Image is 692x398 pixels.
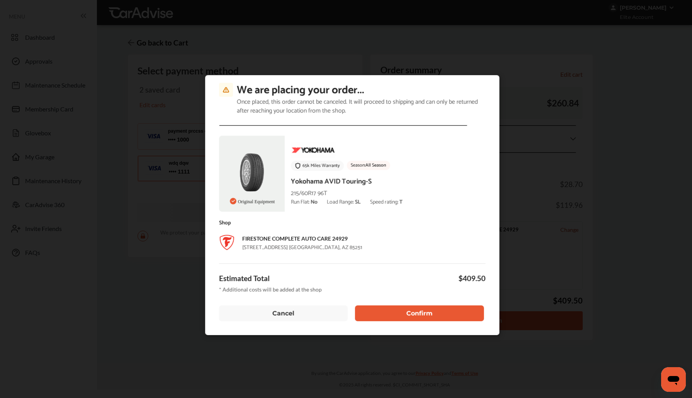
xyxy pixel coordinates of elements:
[227,196,276,208] div: Original Equipment
[661,367,686,392] iframe: Button to launch messaging window
[355,198,361,207] strong: SL
[219,219,485,227] p: Shop
[355,305,484,321] button: Confirm
[237,83,485,98] p: We are placing your order...
[219,273,270,284] p: Estimated Total
[239,153,265,192] img: yo_avid_touring_s_l.jpg
[291,176,371,187] div: Yokohama AVID Touring-S
[237,98,485,115] p: Once placed, this order cannot be canceled. It will proceed to shipping and can only be returned ...
[291,199,317,206] div: Run Flat:
[291,142,336,158] img: 9c63f66428cd86a5d9812b32395c7af2d6e33135.png
[291,188,327,199] span: 215/60R17 96T
[458,273,485,284] p: $409.50
[219,83,233,97] img: order_warning.acab7be3.svg
[302,163,340,169] div: 65k Miles Warranty
[242,244,362,252] p: [STREET_ADDRESS] [GEOGRAPHIC_DATA], AZ 85251
[351,162,365,169] span: Season:
[219,235,234,250] img: logo-firestone.png
[310,198,317,207] strong: No
[399,198,402,207] strong: T
[242,235,362,243] p: FIRESTONE COMPLETE AUTO CARE 24929
[365,162,386,169] span: All Season
[219,305,348,321] button: Cancel
[219,285,485,293] p: * Additional costs will be added at the shop
[295,163,301,169] img: warranty-logo.58a969ef.svg
[327,199,361,206] div: Load Range:
[370,199,402,206] div: Speed rating:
